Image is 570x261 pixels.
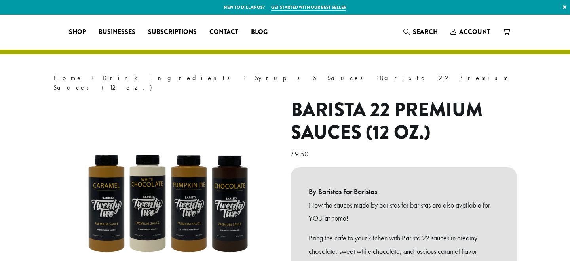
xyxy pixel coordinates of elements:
[53,74,83,82] a: Home
[397,25,444,38] a: Search
[291,99,517,144] h1: Barista 22 Premium Sauces (12 oz.)
[255,74,368,82] a: Syrups & Sauces
[459,27,490,36] span: Account
[376,70,379,83] span: ›
[243,70,246,83] span: ›
[148,27,197,37] span: Subscriptions
[309,198,499,225] p: Now the sauces made by baristas for baristas are also available for YOU at home!
[291,149,295,158] span: $
[309,185,499,198] b: By Baristas For Baristas
[91,70,94,83] span: ›
[103,74,235,82] a: Drink Ingredients
[291,149,310,158] bdi: 9.50
[271,4,346,11] a: Get started with our best seller
[99,27,135,37] span: Businesses
[413,27,438,36] span: Search
[69,27,86,37] span: Shop
[53,73,517,92] nav: Breadcrumb
[209,27,238,37] span: Contact
[251,27,268,37] span: Blog
[63,26,92,38] a: Shop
